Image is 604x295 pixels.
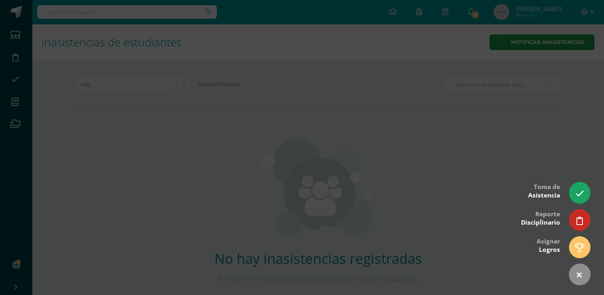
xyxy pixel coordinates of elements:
[521,218,560,227] span: Disciplinario
[537,232,560,258] div: Asignar
[521,205,560,231] div: Reporte
[539,245,560,254] span: Logros
[528,191,560,199] span: Asistencia
[528,177,560,203] div: Toma de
